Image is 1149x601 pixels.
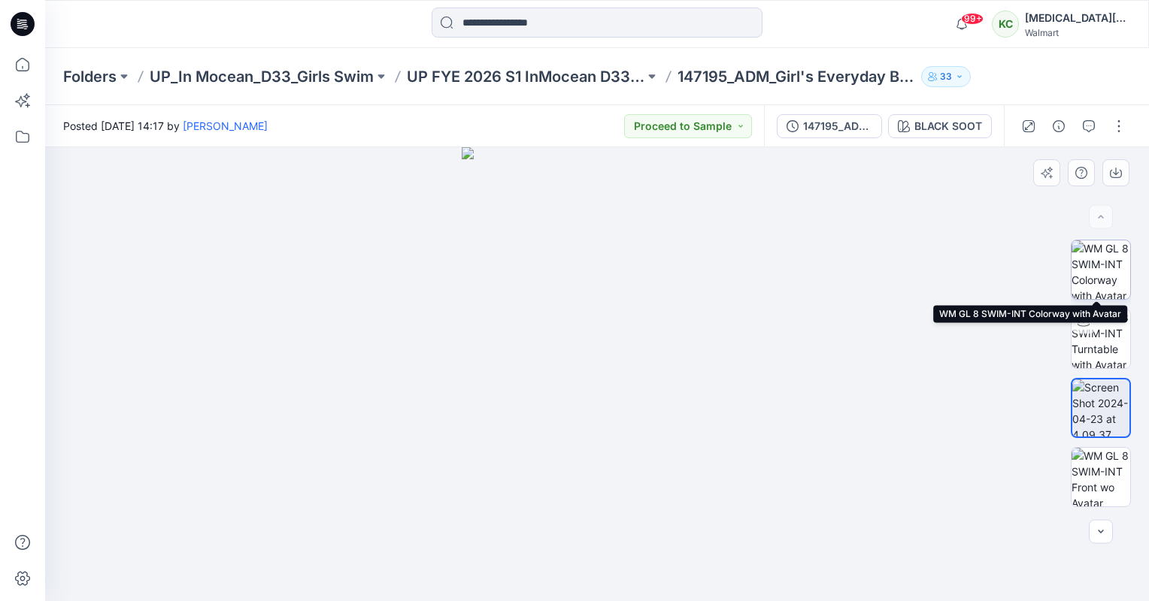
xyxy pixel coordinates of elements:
img: WM GL 8 SWIM-INT Front wo Avatar [1072,448,1130,506]
div: BLACK SOOT [914,118,982,134]
img: eyJhbGciOiJIUzI1NiIsImtpZCI6IjAiLCJzbHQiOiJzZXMiLCJ0eXAiOiJKV1QifQ.eyJkYXRhIjp7InR5cGUiOiJzdG9yYW... [462,147,732,601]
a: [PERSON_NAME] [183,119,268,132]
a: UP_In Mocean_D33_Girls Swim [150,66,374,87]
button: BLACK SOOT [888,114,992,138]
div: 147195_ADM_Girl's Everyday Bikini [803,118,872,134]
img: WM GL 8 SWIM-INT Colorway with Avatar [1072,240,1130,299]
div: KC [992,11,1019,38]
div: [MEDICAL_DATA][PERSON_NAME] [1025,9,1130,27]
button: 147195_ADM_Girl's Everyday Bikini [777,114,882,138]
img: Screen Shot 2024-04-23 at 4.09.37 PM [1072,379,1129,436]
p: 147195_ADM_Girl's Everyday Bikini [678,66,915,87]
button: 33 [921,66,971,87]
button: Details [1047,114,1071,138]
a: Folders [63,66,117,87]
a: UP FYE 2026 S1 InMocean D33 Girls Swim OPP [407,66,644,87]
img: WM GL 8 SWIM-INT Turntable with Avatar [1072,310,1130,368]
span: 99+ [961,13,984,25]
div: Walmart [1025,27,1130,38]
p: 33 [940,68,952,85]
span: Posted [DATE] 14:17 by [63,118,268,134]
